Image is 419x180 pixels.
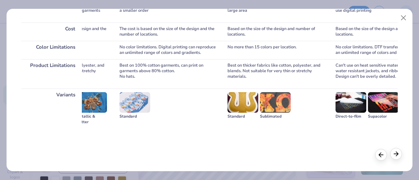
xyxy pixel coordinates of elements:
img: Supacolor [368,92,399,113]
div: The cost is based on the size of the design and the number of locations. [11,23,110,41]
div: The cost is based on the size of the design and the number of locations. [119,23,218,41]
img: Standard [228,92,258,113]
div: Standard [228,114,258,119]
div: Based on the size of the design and number of locations. [228,23,326,41]
div: Product Limitations [21,59,82,89]
img: Standard [119,92,150,113]
div: Sublimated [260,114,291,119]
div: No color limitations. Digital printing can reproduce an unlimited range of colors and gradients. [119,41,218,59]
div: Cost [21,23,82,41]
div: Direct-to-film [336,114,366,119]
div: No more than 15 colors per location. [11,41,110,59]
div: Variants [21,89,82,157]
div: Best on 100% cotton garments, can print on garments above 80% cotton. No hats. [119,59,218,89]
div: No more than 15 colors per location. [228,41,326,59]
img: Sublimated [260,92,291,113]
div: Supacolor [368,114,399,119]
div: Best on thicker fabrics like cotton, polyester, and blends. Not suitable for very thin or stretch... [228,59,326,89]
div: Best on thicker fabrics like cotton, polyester, and blends. Not suitable for very thin or stretch... [11,59,110,89]
button: Close [397,12,410,24]
div: Color Limitations [21,41,82,59]
img: Direct-to-film [336,92,366,113]
div: Standard [119,114,150,119]
img: Metallic & Glitter [76,92,107,113]
div: Metallic & Glitter [76,114,107,125]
